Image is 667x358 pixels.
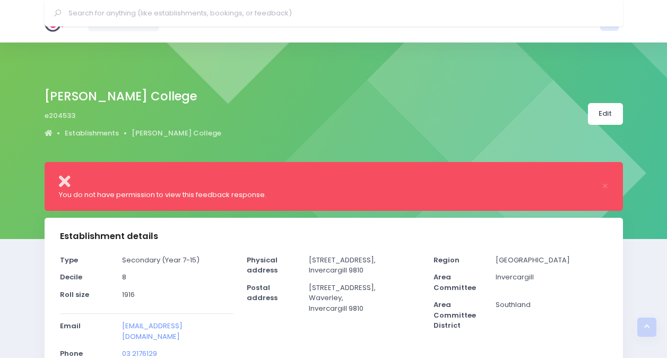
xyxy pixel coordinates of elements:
a: Edit [588,103,623,125]
p: 8 [122,272,233,283]
strong: Area Committee District [434,300,476,330]
p: 1916 [122,289,233,300]
a: [PERSON_NAME] College [132,128,221,139]
strong: Email [60,321,81,331]
strong: Area Committee [434,272,476,293]
p: [STREET_ADDRESS], Waverley, Invercargill 9810 [309,283,420,314]
strong: Type [60,255,78,265]
strong: Roll size [60,289,89,300]
a: Establishments [65,128,119,139]
strong: Postal address [247,283,278,303]
strong: Decile [60,272,82,282]
p: Secondary (Year 7-15) [122,255,233,266]
button: Close [602,183,609,190]
strong: Region [434,255,460,265]
p: [STREET_ADDRESS], Invercargill 9810 [309,255,420,276]
a: [EMAIL_ADDRESS][DOMAIN_NAME] [122,321,183,342]
p: [GEOGRAPHIC_DATA] [496,255,607,266]
input: Search for anything (like establishments, bookings, or feedback) [68,5,608,21]
h3: Establishment details [60,231,158,242]
div: You do not have permission to view this feedback response. [59,190,595,200]
p: Invercargill [496,272,607,283]
h2: [PERSON_NAME] College [45,89,213,104]
strong: Physical address [247,255,278,276]
span: e204533 [45,110,75,121]
p: Southland [496,300,607,310]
